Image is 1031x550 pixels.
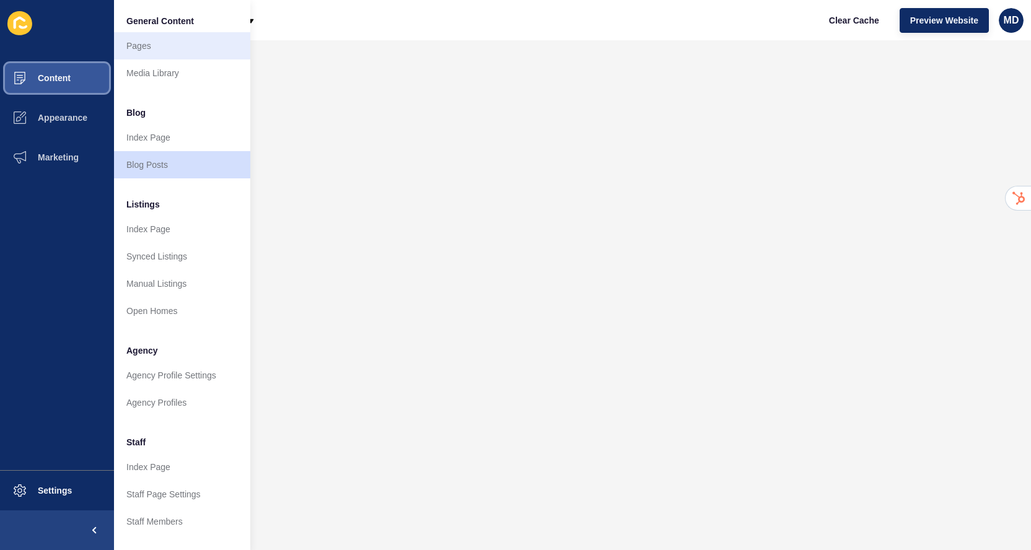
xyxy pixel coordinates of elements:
[114,124,250,151] a: Index Page
[900,8,989,33] button: Preview Website
[818,8,890,33] button: Clear Cache
[126,107,146,119] span: Blog
[114,389,250,416] a: Agency Profiles
[114,243,250,270] a: Synced Listings
[910,14,978,27] span: Preview Website
[829,14,879,27] span: Clear Cache
[114,59,250,87] a: Media Library
[114,151,250,178] a: Blog Posts
[114,270,250,297] a: Manual Listings
[126,344,158,357] span: Agency
[114,481,250,508] a: Staff Page Settings
[126,198,160,211] span: Listings
[114,216,250,243] a: Index Page
[114,297,250,325] a: Open Homes
[114,453,250,481] a: Index Page
[126,15,194,27] span: General Content
[114,362,250,389] a: Agency Profile Settings
[114,32,250,59] a: Pages
[114,508,250,535] a: Staff Members
[126,436,146,448] span: Staff
[1004,14,1019,27] span: MD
